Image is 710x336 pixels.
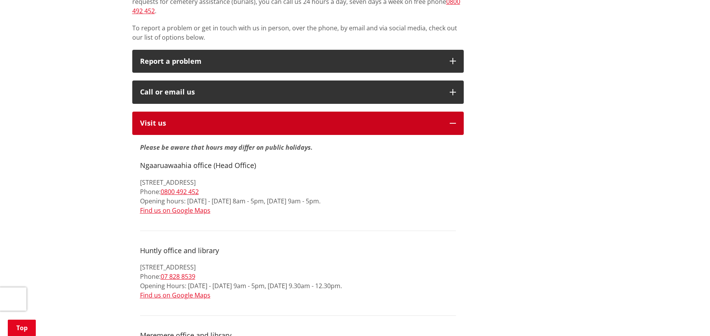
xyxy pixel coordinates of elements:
a: Top [8,320,36,336]
h4: Ngaaruawaahia office (Head Office) [140,161,456,170]
a: 07 828 8539 [161,272,195,281]
iframe: Messenger Launcher [674,303,702,331]
a: Find us on Google Maps [140,291,210,299]
div: Call or email us [140,88,442,96]
button: Call or email us [132,80,464,104]
p: Report a problem [140,58,442,65]
strong: Please be aware that hours may differ on public holidays. [140,143,313,161]
a: Find us on Google Maps [140,206,210,215]
button: Visit us [132,112,464,135]
h4: Huntly office and library [140,247,456,255]
button: Report a problem [132,50,464,73]
p: To report a problem or get in touch with us in person, over the phone, by email and via social me... [132,23,464,42]
p: [STREET_ADDRESS] Phone: Opening hours: [DATE] - [DATE] 8am - 5pm, [DATE] 9am - 5pm. [140,178,456,215]
p: [STREET_ADDRESS] Phone: Opening Hours: [DATE] - [DATE] 9am - 5pm, [DATE] 9.30am - 12.30pm. [140,262,456,300]
a: 0800 492 452 [161,187,199,196]
p: Visit us [140,119,442,127]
